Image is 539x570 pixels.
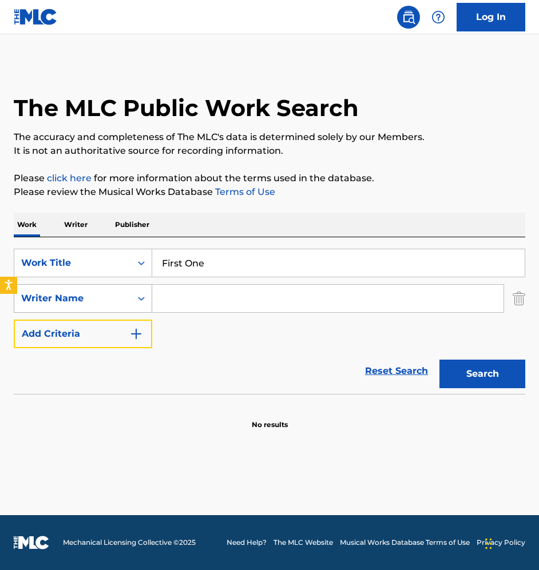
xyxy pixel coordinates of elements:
[14,9,58,25] img: MLC Logo
[129,327,143,341] img: 9d2ae6d4665cec9f34b9.svg
[457,3,525,31] a: Log In
[63,537,196,548] span: Mechanical Licensing Collective © 2025
[485,527,492,561] div: Drag
[227,537,267,548] a: Need Help?
[359,358,434,384] a: Reset Search
[402,10,415,24] img: search
[397,6,420,29] a: Public Search
[21,256,124,270] div: Work Title
[213,186,275,197] a: Terms of Use
[340,537,470,548] a: Musical Works Database Terms of Use
[252,406,288,430] p: No results
[14,249,525,394] form: Search Form
[14,213,40,237] p: Work
[431,10,445,24] img: help
[14,130,525,144] p: The accuracy and completeness of The MLC's data is determined solely by our Members.
[47,173,92,184] a: click here
[14,172,525,185] p: Please for more information about the terms used in the database.
[14,144,525,158] p: It is not an authoritative source for recording information.
[61,213,91,237] p: Writer
[14,536,49,549] img: logo
[439,360,525,388] button: Search
[477,537,525,548] a: Privacy Policy
[21,292,124,305] div: Writer Name
[427,6,450,29] div: Help
[14,94,359,122] h1: The MLC Public Work Search
[513,284,525,313] img: Delete Criterion
[14,320,152,348] button: Add Criteria
[14,185,525,199] p: Please review the Musical Works Database
[112,213,153,237] p: Publisher
[274,537,333,548] a: The MLC Website
[482,515,539,570] iframe: Chat Widget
